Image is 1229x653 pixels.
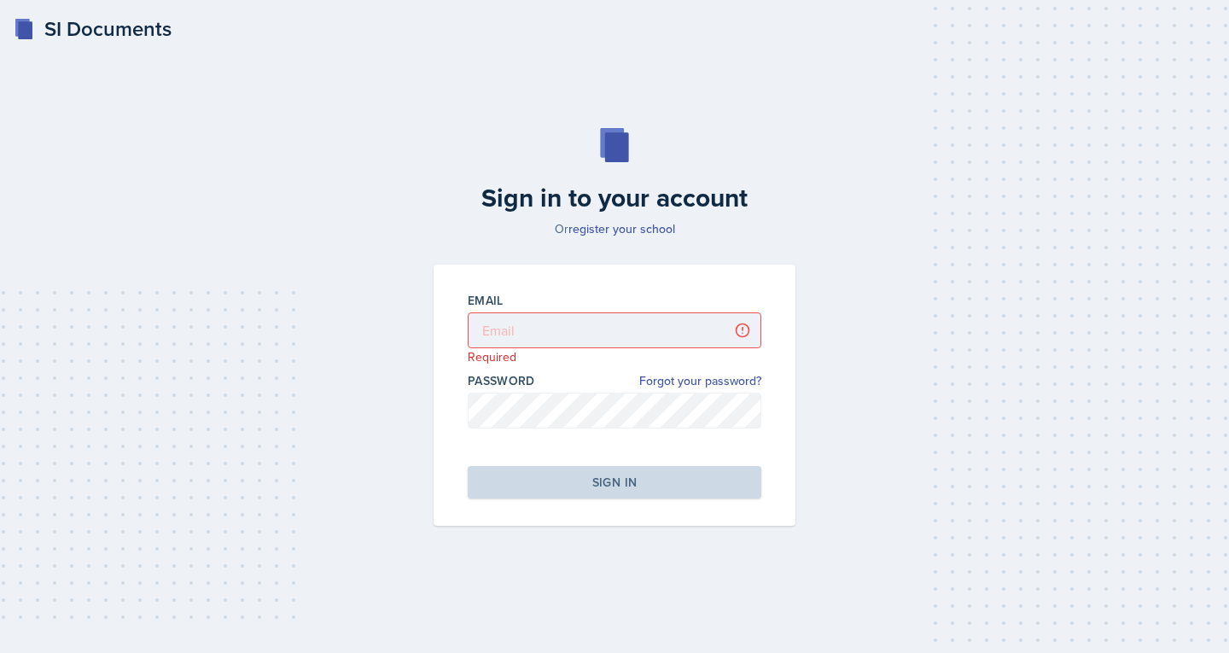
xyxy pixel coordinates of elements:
[468,292,504,309] label: Email
[468,348,761,365] p: Required
[423,183,806,213] h2: Sign in to your account
[592,474,637,491] div: Sign in
[468,312,761,348] input: Email
[468,372,535,389] label: Password
[468,466,761,498] button: Sign in
[423,220,806,237] p: Or
[568,220,675,237] a: register your school
[14,14,172,44] a: SI Documents
[639,372,761,390] a: Forgot your password?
